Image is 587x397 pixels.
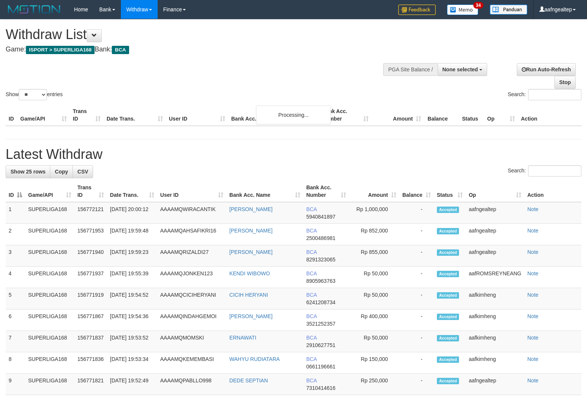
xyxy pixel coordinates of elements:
[466,331,524,352] td: aafkimheng
[6,374,25,395] td: 9
[6,165,50,178] a: Show 25 rows
[306,214,336,220] span: Copy 5940841897 to clipboard
[6,181,25,202] th: ID: activate to sort column descending
[437,378,459,384] span: Accepted
[306,385,336,391] span: Copy 7310414616 to clipboard
[6,147,581,162] h1: Latest Withdraw
[25,331,74,352] td: SUPERLIGA168
[306,321,336,327] span: Copy 3521252357 to clipboard
[157,181,226,202] th: User ID: activate to sort column ascending
[226,181,303,202] th: Bank Acc. Name: activate to sort column ascending
[484,104,518,126] th: Op
[229,270,270,276] a: KENDI WIBOWO
[399,374,434,395] td: -
[437,292,459,299] span: Accepted
[349,202,399,224] td: Rp 1,000,000
[107,352,157,374] td: [DATE] 19:53:34
[437,335,459,341] span: Accepted
[25,202,74,224] td: SUPERLIGA168
[399,245,434,267] td: -
[70,104,104,126] th: Trans ID
[306,228,317,234] span: BCA
[6,331,25,352] td: 7
[6,202,25,224] td: 1
[517,63,576,76] a: Run Auto-Refresh
[508,165,581,177] label: Search:
[25,374,74,395] td: SUPERLIGA168
[74,288,107,309] td: 156771919
[349,288,399,309] td: Rp 50,000
[25,181,74,202] th: Game/API: activate to sort column ascending
[107,267,157,288] td: [DATE] 19:55:39
[6,309,25,331] td: 6
[527,377,539,383] a: Note
[466,202,524,224] td: aafngealtep
[349,224,399,245] td: Rp 852,000
[19,89,47,100] select: Showentries
[398,5,436,15] img: Feedback.jpg
[25,288,74,309] td: SUPERLIGA168
[74,245,107,267] td: 156771940
[508,89,581,100] label: Search:
[25,352,74,374] td: SUPERLIGA168
[74,181,107,202] th: Trans ID: activate to sort column ascending
[17,104,70,126] th: Game/API
[527,313,539,319] a: Note
[107,224,157,245] td: [DATE] 19:59:48
[6,288,25,309] td: 5
[157,374,226,395] td: AAAAMQPABLLO998
[157,202,226,224] td: AAAAMQWIRACANTIK
[524,181,581,202] th: Action
[229,206,272,212] a: [PERSON_NAME]
[228,104,319,126] th: Bank Acc. Name
[399,309,434,331] td: -
[443,66,478,72] span: None selected
[466,181,524,202] th: Op: activate to sort column ascending
[518,104,581,126] th: Action
[372,104,424,126] th: Amount
[383,63,437,76] div: PGA Site Balance /
[26,46,95,54] span: ISPORT > SUPERLIGA168
[466,352,524,374] td: aafkimheng
[72,165,93,178] a: CSV
[157,224,226,245] td: AAAAMQAHSAFIKRI16
[229,335,256,341] a: ERNAWATI
[306,235,336,241] span: Copy 2500486981 to clipboard
[306,356,317,362] span: BCA
[74,267,107,288] td: 156771937
[527,270,539,276] a: Note
[554,76,576,89] a: Stop
[466,288,524,309] td: aafkimheng
[306,342,336,348] span: Copy 2910627751 to clipboard
[306,270,317,276] span: BCA
[466,267,524,288] td: aafROMSREYNEANG
[459,104,484,126] th: Status
[438,63,488,76] button: None selected
[74,202,107,224] td: 156772121
[107,181,157,202] th: Date Trans.: activate to sort column ascending
[424,104,459,126] th: Balance
[104,104,166,126] th: Date Trans.
[306,249,317,255] span: BCA
[528,89,581,100] input: Search:
[306,299,336,305] span: Copy 6241208734 to clipboard
[349,331,399,352] td: Rp 50,000
[437,207,459,213] span: Accepted
[107,374,157,395] td: [DATE] 19:52:49
[107,331,157,352] td: [DATE] 19:53:52
[6,89,63,100] label: Show entries
[399,288,434,309] td: -
[349,352,399,374] td: Rp 150,000
[349,309,399,331] td: Rp 400,000
[157,309,226,331] td: AAAAMQINDAHGEMOI
[256,106,331,124] div: Processing...
[447,5,479,15] img: Button%20Memo.svg
[229,249,272,255] a: [PERSON_NAME]
[306,377,317,383] span: BCA
[166,104,228,126] th: User ID
[50,165,73,178] a: Copy
[437,314,459,320] span: Accepted
[229,377,268,383] a: DEDE SEPTIAN
[6,352,25,374] td: 8
[25,224,74,245] td: SUPERLIGA168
